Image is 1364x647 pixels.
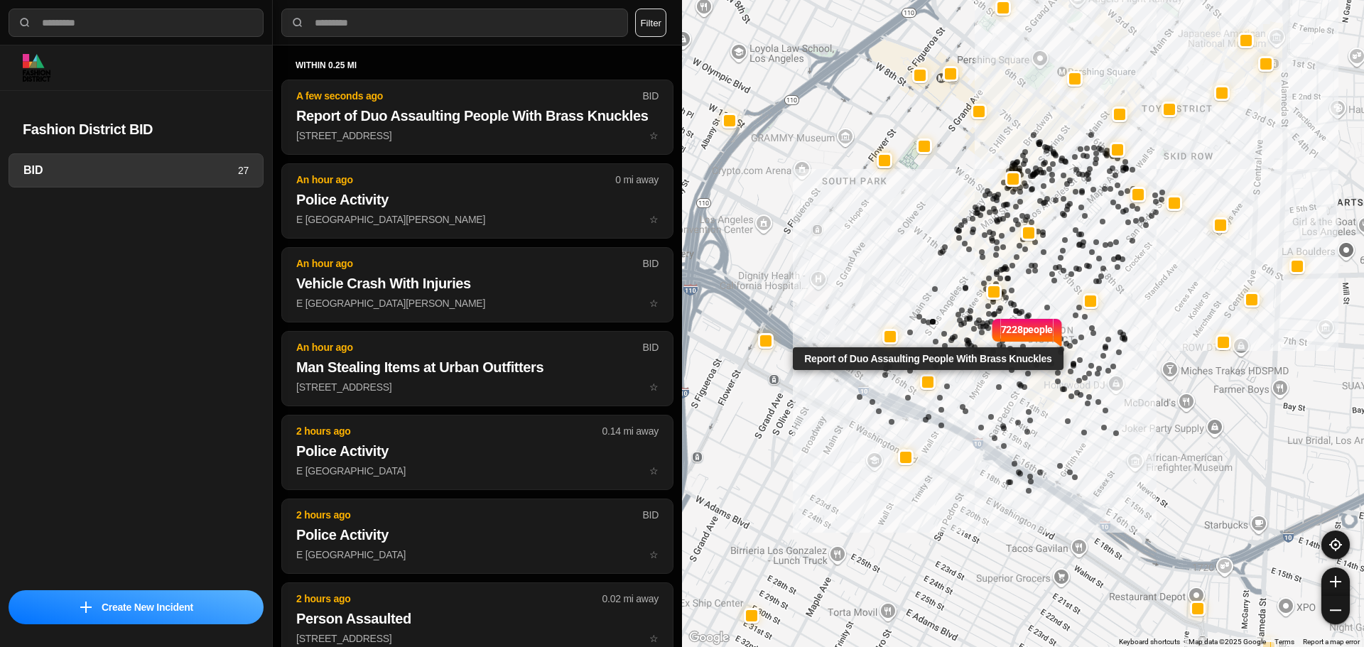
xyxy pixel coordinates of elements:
[296,296,659,310] p: E [GEOGRAPHIC_DATA][PERSON_NAME]
[281,632,673,644] a: 2 hours ago0.02 mi awayPerson Assaulted[STREET_ADDRESS]star
[281,297,673,309] a: An hour agoBIDVehicle Crash With InjuriesE [GEOGRAPHIC_DATA][PERSON_NAME]star
[649,465,659,477] span: star
[296,89,642,103] p: A few seconds ago
[296,424,602,438] p: 2 hours ago
[281,163,673,239] button: An hour ago0 mi awayPolice ActivityE [GEOGRAPHIC_DATA][PERSON_NAME]star
[281,129,673,141] a: A few seconds agoBIDReport of Duo Assaulting People With Brass Knuckles[STREET_ADDRESS]star
[296,441,659,461] h2: Police Activity
[281,415,673,490] button: 2 hours ago0.14 mi awayPolice ActivityE [GEOGRAPHIC_DATA]star
[686,629,732,647] a: Open this area in Google Maps (opens a new window)
[296,592,602,606] p: 2 hours ago
[602,424,659,438] p: 0.14 mi away
[1329,538,1342,551] img: recenter
[296,609,659,629] h2: Person Assaulted
[649,298,659,309] span: star
[238,163,249,178] p: 27
[990,317,1001,348] img: notch
[9,153,264,187] a: BID27
[296,256,642,271] p: An hour ago
[291,16,305,30] img: search
[80,602,92,613] img: icon
[649,130,659,141] span: star
[281,499,673,574] button: 2 hours agoBIDPolice ActivityE [GEOGRAPHIC_DATA]star
[296,380,659,394] p: [STREET_ADDRESS]
[1189,638,1266,646] span: Map data ©2025 Google
[602,592,659,606] p: 0.02 mi away
[296,173,615,187] p: An hour ago
[920,374,936,389] button: Report of Duo Assaulting People With Brass Knuckles
[1303,638,1360,646] a: Report a map error
[296,340,642,354] p: An hour ago
[23,162,238,179] h3: BID
[1321,596,1350,624] button: zoom-out
[102,600,193,614] p: Create New Incident
[635,9,666,37] button: Filter
[649,381,659,393] span: star
[281,464,673,477] a: 2 hours ago0.14 mi awayPolice ActivityE [GEOGRAPHIC_DATA]star
[649,549,659,560] span: star
[281,331,673,406] button: An hour agoBIDMan Stealing Items at Urban Outfitters[STREET_ADDRESS]star
[296,129,659,143] p: [STREET_ADDRESS]
[615,173,659,187] p: 0 mi away
[9,590,264,624] button: iconCreate New Incident
[1321,567,1350,596] button: zoom-in
[296,212,659,227] p: E [GEOGRAPHIC_DATA][PERSON_NAME]
[281,213,673,225] a: An hour ago0 mi awayPolice ActivityE [GEOGRAPHIC_DATA][PERSON_NAME]star
[793,347,1063,369] div: Report of Duo Assaulting People With Brass Knuckles
[281,80,673,155] button: A few seconds agoBIDReport of Duo Assaulting People With Brass Knuckles[STREET_ADDRESS]star
[18,16,32,30] img: search
[281,247,673,322] button: An hour agoBIDVehicle Crash With InjuriesE [GEOGRAPHIC_DATA][PERSON_NAME]star
[296,357,659,377] h2: Man Stealing Items at Urban Outfitters
[296,60,659,71] h5: within 0.25 mi
[1321,531,1350,559] button: recenter
[281,381,673,393] a: An hour agoBIDMan Stealing Items at Urban Outfitters[STREET_ADDRESS]star
[1330,604,1341,616] img: zoom-out
[23,54,50,82] img: logo
[296,273,659,293] h2: Vehicle Crash With Injuries
[1053,317,1063,348] img: notch
[1119,637,1180,647] button: Keyboard shortcuts
[281,548,673,560] a: 2 hours agoBIDPolice ActivityE [GEOGRAPHIC_DATA]star
[649,633,659,644] span: star
[1274,638,1294,646] a: Terms (opens in new tab)
[296,190,659,210] h2: Police Activity
[296,508,642,522] p: 2 hours ago
[1330,576,1341,587] img: zoom-in
[642,256,659,271] p: BID
[296,525,659,545] h2: Police Activity
[296,631,659,646] p: [STREET_ADDRESS]
[686,629,732,647] img: Google
[642,89,659,103] p: BID
[1001,322,1054,354] p: 7228 people
[642,340,659,354] p: BID
[296,464,659,478] p: E [GEOGRAPHIC_DATA]
[296,106,659,126] h2: Report of Duo Assaulting People With Brass Knuckles
[296,548,659,562] p: E [GEOGRAPHIC_DATA]
[642,508,659,522] p: BID
[23,119,249,139] h2: Fashion District BID
[649,214,659,225] span: star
